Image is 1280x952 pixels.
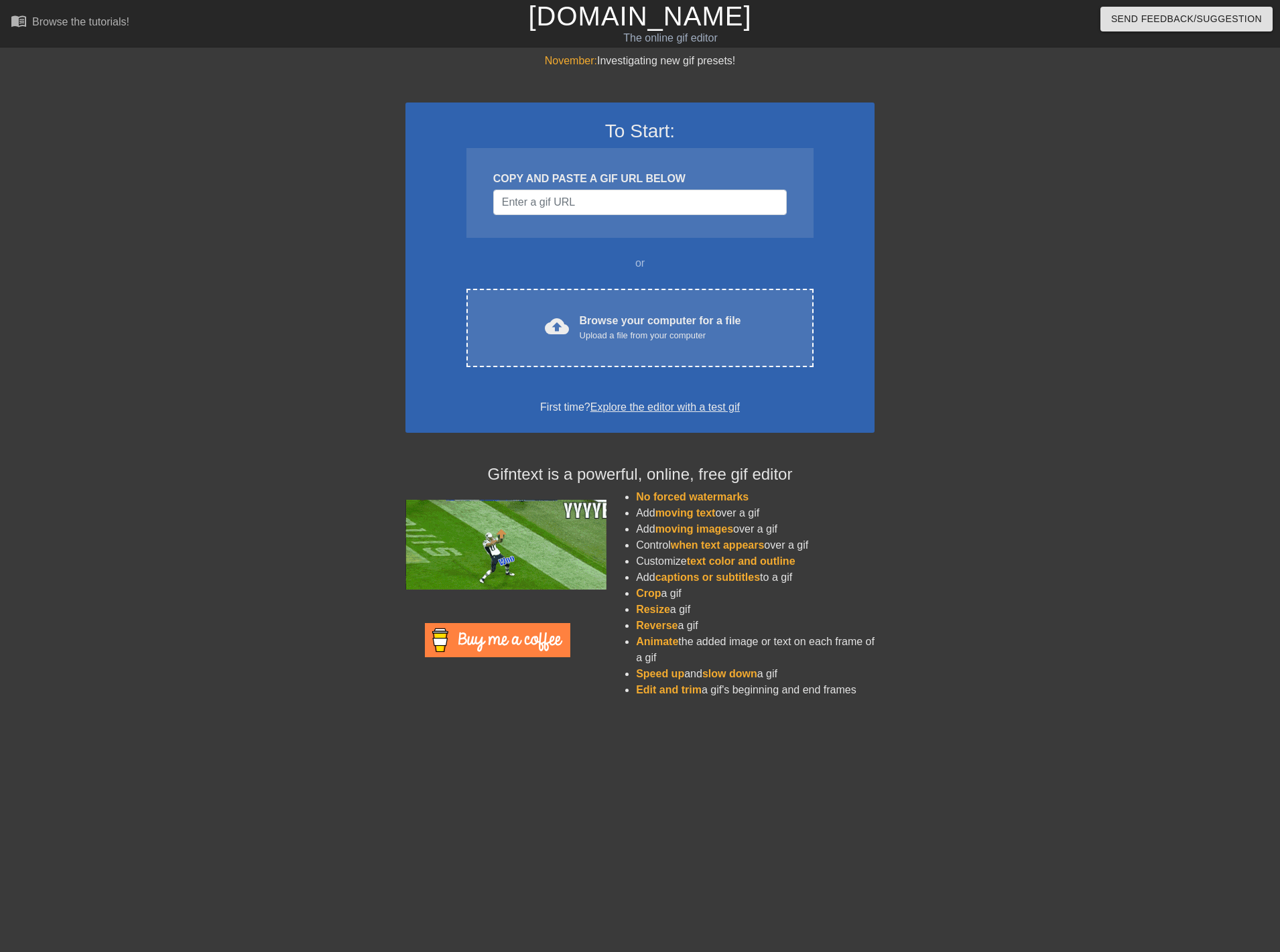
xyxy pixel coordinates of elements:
li: and a gif [636,666,875,682]
a: Explore the editor with a test gif [590,401,740,413]
li: the added image or text on each frame of a gif [636,634,875,666]
div: Upload a file from your computer [580,329,741,342]
span: moving images [655,523,733,535]
li: Control over a gif [636,537,875,553]
li: Add over a gif [636,505,875,521]
div: First time? [423,399,857,415]
a: Browse the tutorials! [11,13,129,33]
span: Animate [636,636,678,647]
li: Add to a gif [636,569,875,586]
span: menu_book [11,13,27,29]
div: Browse the tutorials! [32,16,129,27]
span: text color and outline [687,555,795,567]
span: cloud_upload [545,314,569,338]
input: Username [493,190,787,215]
li: a gif [636,602,875,618]
span: Edit and trim [636,684,702,695]
button: Send Feedback/Suggestion [1100,7,1273,31]
div: The online gif editor [434,30,908,46]
li: Customize [636,553,875,569]
span: Speed up [636,668,684,679]
span: November: [545,55,597,66]
span: No forced watermarks [636,491,749,502]
div: Browse your computer for a file [580,313,741,342]
span: slow down [702,668,757,679]
span: Send Feedback/Suggestion [1111,11,1262,27]
li: a gif [636,586,875,602]
span: captions or subtitles [655,571,760,583]
img: football_small.gif [405,500,606,590]
li: a gif's beginning and end frames [636,682,875,698]
img: Buy Me A Coffee [425,623,570,657]
div: or [440,255,840,271]
span: Resize [636,604,670,615]
h4: Gifntext is a powerful, online, free gif editor [405,465,875,484]
li: Add over a gif [636,521,875,537]
span: moving text [655,507,716,519]
span: when text appears [671,539,765,551]
h3: To Start: [423,120,857,143]
a: [DOMAIN_NAME] [528,1,751,31]
span: Crop [636,588,661,599]
div: COPY AND PASTE A GIF URL BELOW [493,171,787,187]
span: Reverse [636,620,678,631]
li: a gif [636,618,875,634]
div: Investigating new gif presets! [405,53,875,69]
